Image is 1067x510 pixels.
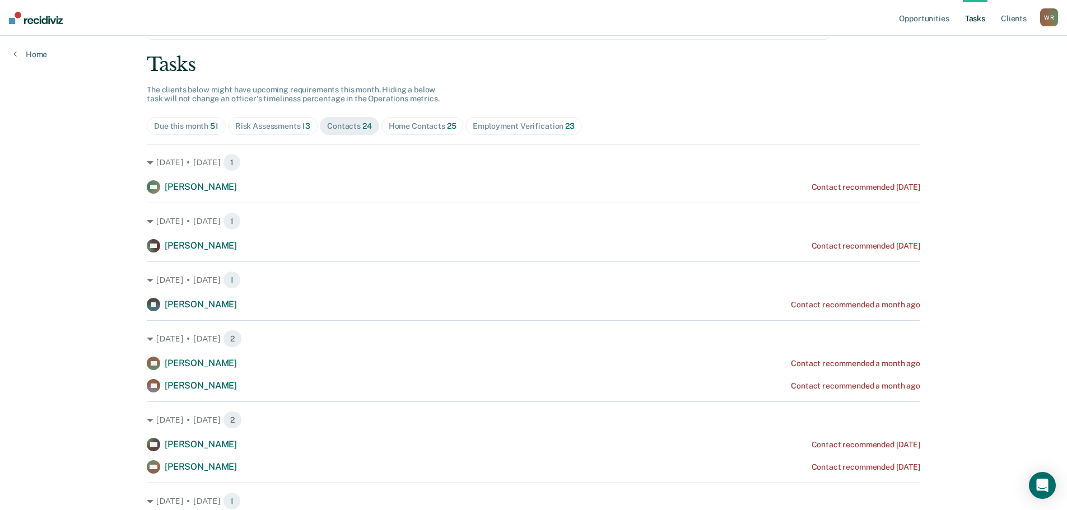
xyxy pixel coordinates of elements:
div: [DATE] • [DATE] 1 [147,153,920,171]
span: 24 [362,121,372,130]
div: W R [1040,8,1058,26]
div: Contact recommended a month ago [791,359,920,368]
span: 23 [565,121,575,130]
img: Recidiviz [9,12,63,24]
span: 25 [447,121,456,130]
div: Contact recommended [DATE] [812,440,920,450]
div: Tasks [147,53,920,76]
div: Contact recommended [DATE] [812,462,920,472]
div: Risk Assessments [235,121,310,131]
span: [PERSON_NAME] [165,439,237,450]
span: 13 [302,121,310,130]
span: [PERSON_NAME] [165,461,237,472]
span: [PERSON_NAME] [165,299,237,310]
div: Due this month [154,121,218,131]
div: Open Intercom Messenger [1029,472,1056,499]
span: 2 [223,411,242,429]
button: WR [1040,8,1058,26]
div: [DATE] • [DATE] 1 [147,271,920,289]
div: Home Contacts [389,121,456,131]
span: [PERSON_NAME] [165,358,237,368]
div: [DATE] • [DATE] 2 [147,330,920,348]
span: 51 [210,121,218,130]
span: The clients below might have upcoming requirements this month. Hiding a below task will not chang... [147,85,440,104]
span: 1 [223,153,241,171]
span: 1 [223,492,241,510]
span: 1 [223,212,241,230]
span: [PERSON_NAME] [165,380,237,391]
a: Home [13,49,47,59]
div: Employment Verification [473,121,574,131]
div: [DATE] • [DATE] 1 [147,492,920,510]
div: [DATE] • [DATE] 2 [147,411,920,429]
div: Contact recommended [DATE] [812,183,920,192]
div: Contact recommended [DATE] [812,241,920,251]
span: [PERSON_NAME] [165,240,237,251]
span: [PERSON_NAME] [165,181,237,192]
span: 2 [223,330,242,348]
div: Contact recommended a month ago [791,381,920,391]
span: 1 [223,271,241,289]
div: Contact recommended a month ago [791,300,920,310]
div: [DATE] • [DATE] 1 [147,212,920,230]
div: Contacts [327,121,372,131]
